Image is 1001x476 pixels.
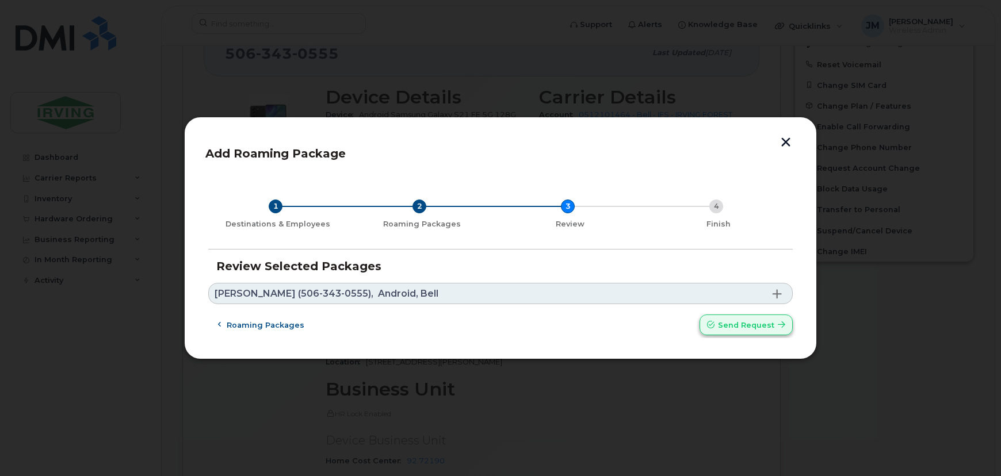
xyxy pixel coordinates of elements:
[412,199,426,213] div: 2
[352,220,491,229] div: Roaming Packages
[216,260,785,272] h3: Review Selected Packages
[700,314,793,335] button: Send request
[649,220,788,229] div: Finish
[215,289,373,298] span: [PERSON_NAME] (506-343-0555),
[205,147,346,160] span: Add Roaming Package
[718,320,774,331] span: Send request
[208,283,793,304] a: [PERSON_NAME] (506-343-0555),Android, Bell
[213,220,343,229] div: Destinations & Employees
[709,199,723,213] div: 4
[208,314,314,335] button: Roaming packages
[269,199,282,213] div: 1
[227,320,304,331] span: Roaming packages
[378,289,438,298] span: Android, Bell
